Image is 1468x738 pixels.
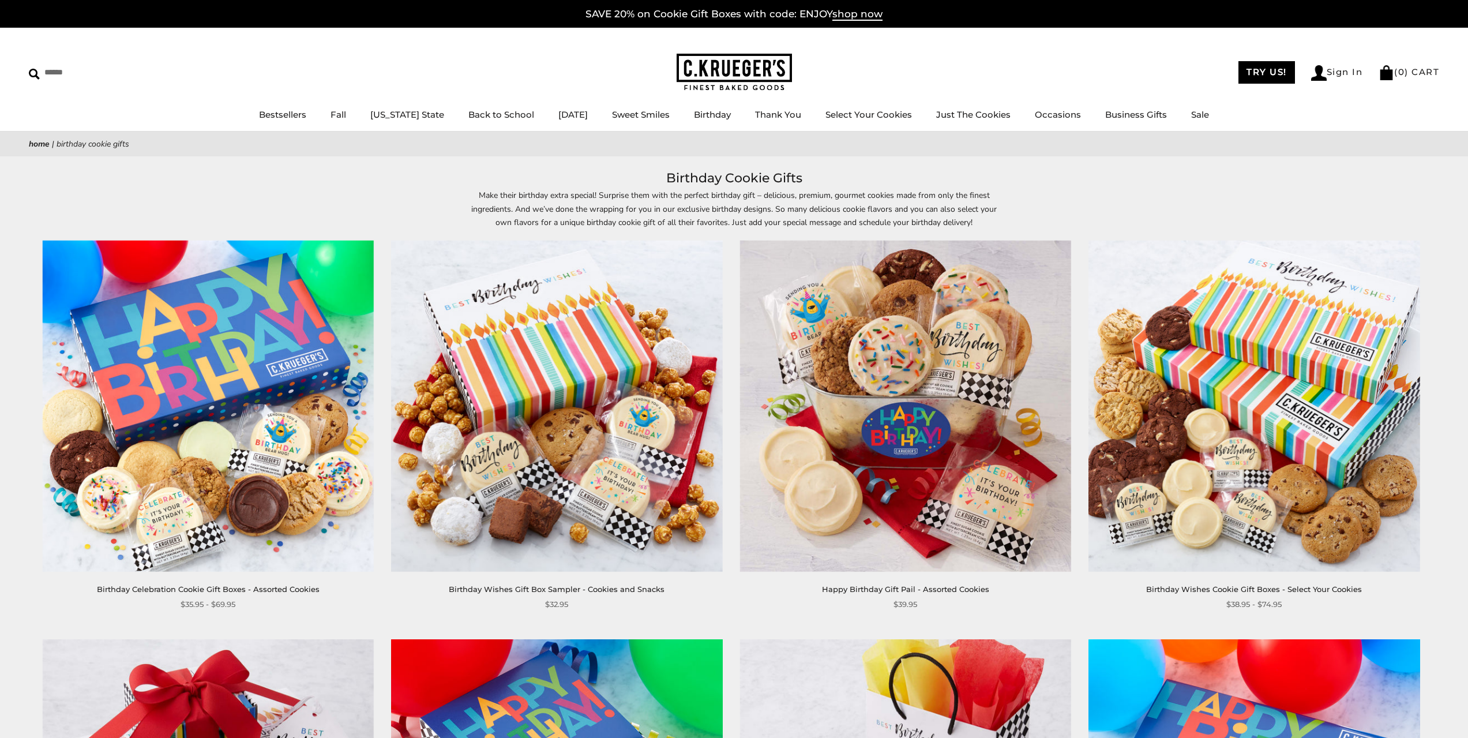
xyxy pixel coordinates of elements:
a: (0) CART [1379,66,1439,77]
h1: Birthday Cookie Gifts [46,168,1422,189]
a: [US_STATE] State [370,109,444,120]
img: Happy Birthday Gift Pail - Assorted Cookies [740,241,1071,572]
span: | [52,138,54,149]
span: 0 [1398,66,1405,77]
span: $35.95 - $69.95 [181,598,235,610]
img: Account [1311,65,1327,81]
span: $38.95 - $74.95 [1226,598,1282,610]
img: Birthday Celebration Cookie Gift Boxes - Assorted Cookies [43,241,374,572]
img: Search [29,69,40,80]
a: Birthday Wishes Gift Box Sampler - Cookies and Snacks [449,585,664,594]
input: Search [29,63,166,81]
a: Happy Birthday Gift Pail - Assorted Cookies [822,585,989,594]
nav: breadcrumbs [29,137,1439,151]
a: SAVE 20% on Cookie Gift Boxes with code: ENJOYshop now [585,8,883,21]
a: Birthday [694,109,731,120]
a: Home [29,138,50,149]
p: Make their birthday extra special! Surprise them with the perfect birthday gift – delicious, prem... [469,189,1000,228]
a: Fall [331,109,346,120]
img: Birthday Wishes Cookie Gift Boxes - Select Your Cookies [1088,241,1420,572]
span: $39.95 [893,598,917,610]
a: Sweet Smiles [612,109,670,120]
img: Bag [1379,65,1394,80]
a: Birthday Wishes Cookie Gift Boxes - Select Your Cookies [1146,585,1362,594]
a: Birthday Celebration Cookie Gift Boxes - Assorted Cookies [97,585,320,594]
a: Occasions [1035,109,1081,120]
img: C.KRUEGER'S [677,54,792,91]
a: Sign In [1311,65,1363,81]
a: Select Your Cookies [825,109,912,120]
a: Back to School [468,109,534,120]
a: Just The Cookies [936,109,1011,120]
span: Birthday Cookie Gifts [57,138,129,149]
a: TRY US! [1238,61,1295,84]
a: Thank You [755,109,801,120]
img: Birthday Wishes Gift Box Sampler - Cookies and Snacks [391,241,722,572]
a: [DATE] [558,109,588,120]
a: Business Gifts [1105,109,1167,120]
span: $32.95 [545,598,568,610]
span: shop now [832,8,883,21]
a: Sale [1191,109,1209,120]
a: Bestsellers [259,109,306,120]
